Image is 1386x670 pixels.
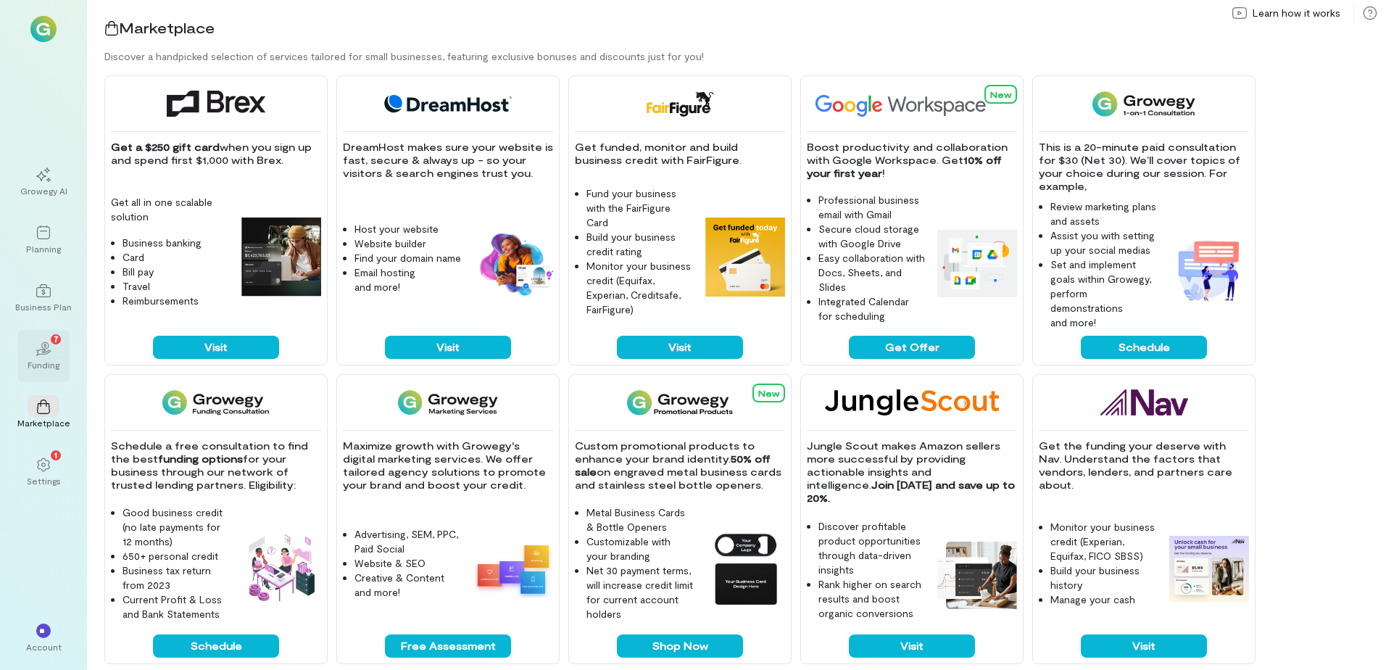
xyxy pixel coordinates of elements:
li: Business tax return from 2023 [123,563,230,592]
strong: funding options [158,452,243,465]
img: Google Workspace feature [937,230,1017,297]
strong: 10% off your first year [807,154,1005,179]
li: Metal Business Cards & Bottle Openers [586,505,694,534]
button: Visit [385,336,511,359]
span: Marketplace [119,19,215,36]
span: New [758,388,779,398]
li: Travel [123,279,230,294]
li: Set and implement goals within Growegy, perform demonstrations and more! [1050,257,1158,330]
img: Funding Consultation feature [241,529,321,608]
img: Growegy - Marketing Services [398,389,499,415]
img: DreamHost feature [473,231,553,297]
img: 1-on-1 Consultation feature [1169,230,1249,310]
li: Reimbursements [123,294,230,308]
p: Custom promotional products to enhance your brand identity. on engraved metal business cards and ... [575,439,785,492]
li: Build your business credit rating [586,230,694,259]
li: Assist you with setting up your social medias [1050,228,1158,257]
li: Advertising, SEM, PPC, Paid Social [354,527,462,556]
div: Funding [28,359,59,371]
img: Growegy Promo Products feature [705,529,785,608]
img: Funding Consultation [162,389,269,415]
p: Schedule a free consultation to find the best for your business through our network of trusted le... [111,439,321,492]
a: Marketplace [17,388,70,440]
li: Easy collaboration with Docs, Sheets, and Slides [818,251,926,294]
span: 1 [54,448,57,461]
li: Monitor your business credit (Equifax, Experian, Creditsafe, FairFigure) [586,259,694,317]
button: Schedule [153,634,279,658]
li: Integrated Calendar for scheduling [818,294,926,323]
a: Growegy AI [17,156,70,208]
img: Jungle Scout [825,389,999,415]
a: Planning [17,214,70,266]
li: Monitor your business credit (Experian, Equifax, FICO SBSS) [1050,520,1158,563]
li: Secure cloud storage with Google Drive [818,222,926,251]
img: Nav [1100,389,1188,415]
img: Jungle Scout feature [937,542,1017,609]
div: Planning [26,243,61,255]
img: Brex feature [241,218,321,297]
img: Google Workspace [807,91,1020,117]
li: Net 30 payment terms, will increase credit limit for current account holders [586,563,694,621]
div: Growegy AI [20,185,67,197]
button: Visit [1081,634,1207,658]
li: Good business credit (no late payments for 12 months) [123,505,230,549]
button: Free Assessment [385,634,511,658]
div: Account [26,641,62,653]
strong: Get a $250 gift card [111,141,220,153]
p: Get the funding your deserve with Nav. Understand the factors that vendors, lenders, and partners... [1039,439,1249,492]
li: Business banking [123,236,230,250]
span: New [990,89,1011,99]
li: Bill pay [123,265,230,279]
span: 7 [54,332,59,345]
img: Brex [167,91,265,117]
span: Learn how it works [1253,6,1340,20]
li: Professional business email with Gmail [818,193,926,222]
li: Website & SEO [354,556,462,571]
li: Host your website [354,222,462,236]
div: Settings [27,475,61,487]
li: Build your business history [1050,563,1158,592]
p: This is a 20-minute paid consultation for $30 (Net 30). We’ll cover topics of your choice during ... [1039,141,1249,193]
strong: 50% off sale [575,452,773,478]
li: Current Profit & Loss and Bank Statements [123,592,230,621]
p: when you sign up and spend first $1,000 with Brex. [111,141,321,167]
img: 1-on-1 Consultation [1092,91,1195,117]
p: Jungle Scout makes Amazon sellers more successful by providing actionable insights and intelligence. [807,439,1017,505]
img: Nav feature [1169,536,1249,603]
button: Visit [153,336,279,359]
button: Visit [617,336,743,359]
img: Growegy Promo Products [627,389,734,415]
button: Get Offer [849,336,975,359]
button: Schedule [1081,336,1207,359]
p: DreamHost makes sure your website is fast, secure & always up - so your visitors & search engines... [343,141,553,180]
a: Business Plan [17,272,70,324]
a: Settings [17,446,70,498]
li: Review marketing plans and assets [1050,199,1158,228]
img: FairFigure [645,91,714,117]
p: Get all in one scalable solution [111,195,230,224]
div: Business Plan [15,301,72,313]
p: Maximize growth with Growegy's digital marketing services. We offer tailored agency solutions to ... [343,439,553,492]
p: Boost productivity and collaboration with Google Workspace. Get ! [807,141,1017,180]
button: Visit [849,634,975,658]
a: Funding [17,330,70,382]
img: Growegy - Marketing Services feature [473,540,553,597]
li: Email hosting and more! [354,265,462,294]
li: Find your domain name [354,251,462,265]
div: Discover a handpicked selection of services tailored for small businesses, featuring exclusive bo... [104,49,1386,64]
li: Card [123,250,230,265]
img: DreamHost [379,91,517,117]
strong: Join [DATE] and save up to 20%. [807,479,1018,504]
li: Rank higher on search results and boost organic conversions [818,577,926,621]
li: Website builder [354,236,462,251]
li: Fund your business with the FairFigure Card [586,186,694,230]
img: FairFigure feature [705,218,785,297]
li: 650+ personal credit [123,549,230,563]
button: Shop Now [617,634,743,658]
li: Discover profitable product opportunities through data-driven insights [818,519,926,577]
li: Manage your cash [1050,592,1158,607]
li: Customizable with your branding [586,534,694,563]
div: Marketplace [17,417,70,429]
p: Get funded, monitor and build business credit with FairFigure. [575,141,785,167]
li: Creative & Content and more! [354,571,462,600]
